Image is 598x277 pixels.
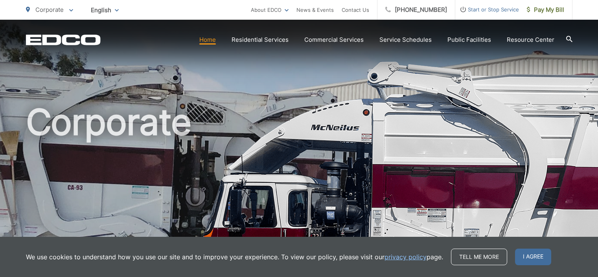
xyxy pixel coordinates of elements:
a: Public Facilities [447,35,491,45]
a: EDCD logo. Return to the homepage. [26,34,101,45]
a: Resource Center [507,35,554,45]
a: Home [199,35,216,45]
p: We use cookies to understand how you use our site and to improve your experience. To view our pol... [26,252,443,262]
span: Pay My Bill [527,5,564,15]
a: Residential Services [232,35,289,45]
a: privacy policy [385,252,427,262]
span: I agree [515,249,551,265]
span: Corporate [35,6,64,13]
a: Contact Us [342,5,369,15]
a: Service Schedules [379,35,432,45]
a: Commercial Services [304,35,364,45]
a: About EDCO [251,5,289,15]
a: Tell me more [451,249,507,265]
span: English [85,3,125,17]
a: News & Events [296,5,334,15]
